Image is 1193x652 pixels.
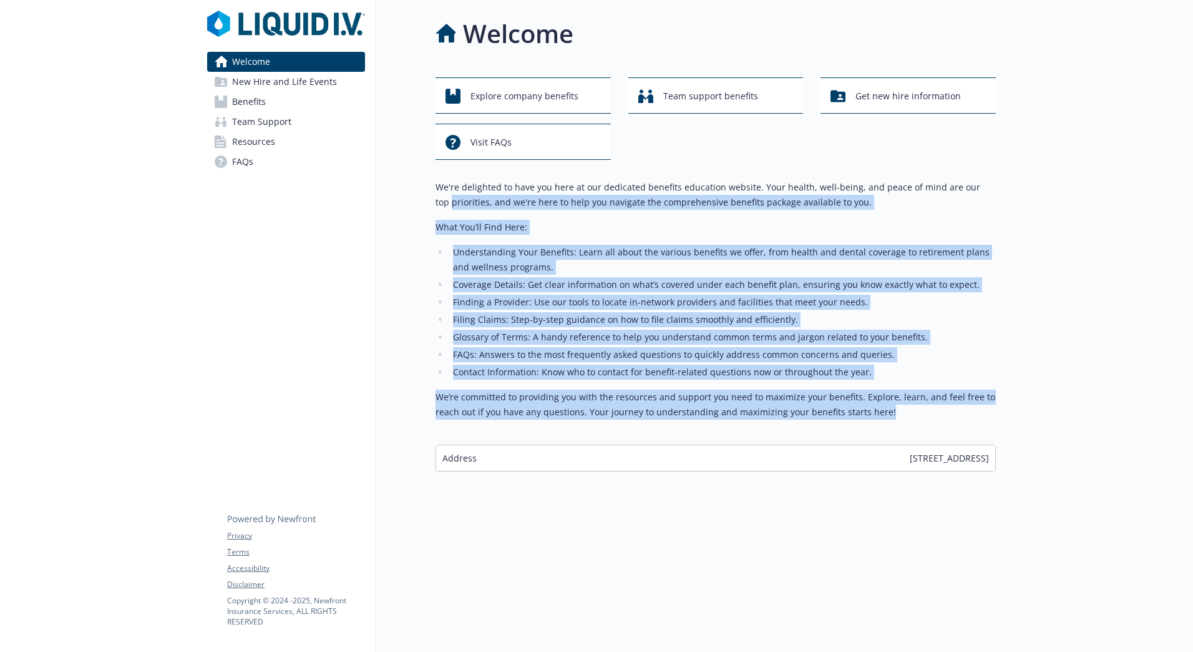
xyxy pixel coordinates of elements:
[449,347,996,362] li: FAQs: Answers to the most frequently asked questions to quickly address common concerns and queries.
[663,84,758,108] span: Team support benefits
[449,295,996,310] li: Finding a Provider: Use our tools to locate in-network providers and facilities that meet your ne...
[232,152,253,172] span: FAQs
[855,84,961,108] span: Get new hire information
[449,312,996,327] li: Filing Claims: Step-by-step guidance on how to file claims smoothly and efficiently.
[436,180,996,210] p: We're delighted to have you here at our dedicated benefits education website. Your health, well-b...
[436,77,611,114] button: Explore company benefits
[207,92,365,112] a: Benefits
[232,132,275,152] span: Resources
[227,530,364,541] a: Privacy
[436,390,996,420] p: We’re committed to providing you with the resources and support you need to maximize your benefit...
[227,546,364,558] a: Terms
[227,579,364,590] a: Disclaimer
[436,220,996,235] p: What You’ll Find Here:
[442,452,477,465] span: Address
[232,52,270,72] span: Welcome
[232,92,266,112] span: Benefits
[463,15,573,52] h1: Welcome
[910,452,989,465] span: [STREET_ADDRESS]
[436,124,611,160] button: Visit FAQs
[628,77,804,114] button: Team support benefits
[207,72,365,92] a: New Hire and Life Events
[449,277,996,292] li: Coverage Details: Get clear information on what’s covered under each benefit plan, ensuring you k...
[820,77,996,114] button: Get new hire information
[232,72,337,92] span: New Hire and Life Events
[470,131,512,154] span: Visit FAQs
[207,132,365,152] a: Resources
[207,52,365,72] a: Welcome
[207,152,365,172] a: FAQs
[227,595,364,627] p: Copyright © 2024 - 2025 , Newfront Insurance Services, ALL RIGHTS RESERVED
[449,245,996,275] li: Understanding Your Benefits: Learn all about the various benefits we offer, from health and denta...
[449,365,996,380] li: Contact Information: Know who to contact for benefit-related questions now or throughout the year.
[232,112,291,132] span: Team Support
[207,112,365,132] a: Team Support
[449,330,996,345] li: Glossary of Terms: A handy reference to help you understand common terms and jargon related to yo...
[470,84,578,108] span: Explore company benefits
[227,563,364,574] a: Accessibility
